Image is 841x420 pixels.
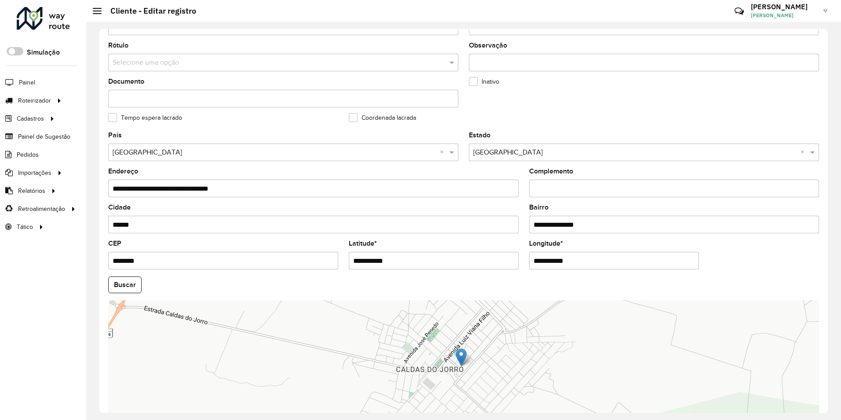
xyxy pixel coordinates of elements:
[469,130,490,140] label: Estado
[108,130,122,140] label: País
[469,77,499,86] label: Inativo
[349,238,377,249] label: Latitude
[102,6,196,16] h2: Cliente - Editar registro
[108,166,138,177] label: Endereço
[108,113,182,122] label: Tempo espera lacrado
[108,276,142,293] button: Buscar
[108,238,121,249] label: CEP
[18,204,65,214] span: Retroalimentação
[18,168,51,177] span: Importações
[730,2,749,21] a: Contato Rápido
[456,348,467,366] img: Marker
[27,47,60,58] label: Simulação
[108,40,128,51] label: Rótulo
[108,76,144,87] label: Documento
[17,150,39,159] span: Pedidos
[18,186,45,195] span: Relatórios
[801,147,808,158] span: Clear all
[751,3,817,11] h3: [PERSON_NAME]
[529,202,548,213] label: Bairro
[17,222,33,232] span: Tático
[529,166,573,177] label: Complemento
[751,11,817,19] span: [PERSON_NAME]
[108,202,131,213] label: Cidade
[469,40,507,51] label: Observação
[18,96,51,105] span: Roteirizador
[349,113,416,122] label: Coordenada lacrada
[19,78,35,87] span: Painel
[17,114,44,123] span: Cadastros
[18,132,70,141] span: Painel de Sugestão
[529,238,563,249] label: Longitude
[440,147,447,158] span: Clear all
